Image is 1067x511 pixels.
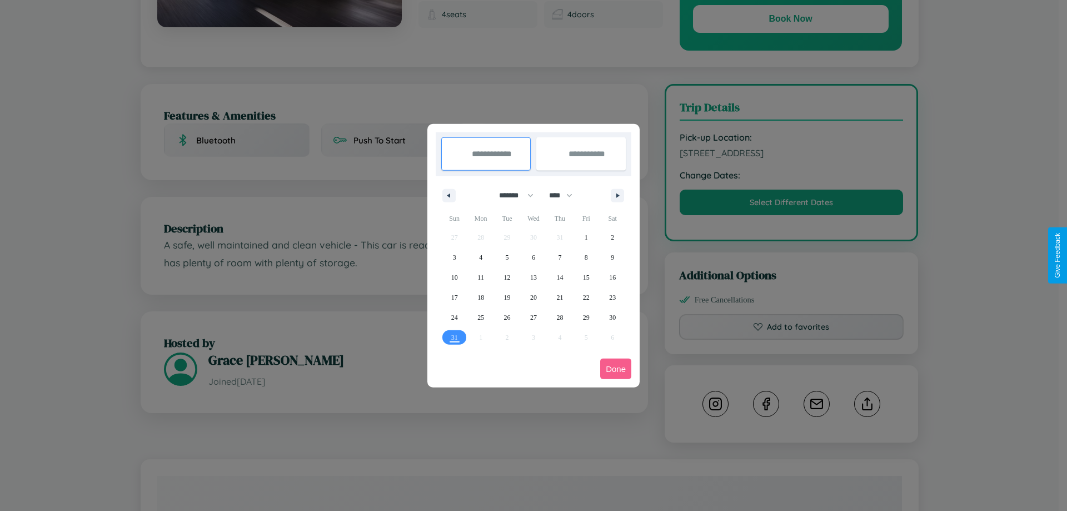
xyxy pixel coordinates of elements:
[611,227,614,247] span: 2
[573,247,599,267] button: 8
[479,247,482,267] span: 4
[583,287,590,307] span: 22
[494,210,520,227] span: Tue
[506,247,509,267] span: 5
[520,287,546,307] button: 20
[556,307,563,328] span: 28
[451,307,458,328] span: 24
[530,287,537,307] span: 20
[558,247,561,267] span: 7
[467,307,493,328] button: 25
[451,287,458,307] span: 17
[477,267,484,287] span: 11
[1054,233,1061,278] div: Give Feedback
[453,247,456,267] span: 3
[477,287,484,307] span: 18
[504,307,511,328] span: 26
[573,267,599,287] button: 15
[600,359,631,379] button: Done
[556,287,563,307] span: 21
[504,267,511,287] span: 12
[467,247,493,267] button: 4
[494,267,520,287] button: 12
[441,328,467,348] button: 31
[547,287,573,307] button: 21
[583,267,590,287] span: 15
[573,210,599,227] span: Fri
[585,227,588,247] span: 1
[441,247,467,267] button: 3
[467,267,493,287] button: 11
[585,247,588,267] span: 8
[609,267,616,287] span: 16
[494,307,520,328] button: 26
[609,307,616,328] span: 30
[530,267,537,287] span: 13
[441,210,467,227] span: Sun
[532,247,535,267] span: 6
[600,267,626,287] button: 16
[573,307,599,328] button: 29
[451,328,458,348] span: 31
[451,267,458,287] span: 10
[441,267,467,287] button: 10
[477,307,484,328] span: 25
[600,227,626,247] button: 2
[494,287,520,307] button: 19
[573,227,599,247] button: 1
[547,247,573,267] button: 7
[520,307,546,328] button: 27
[494,247,520,267] button: 5
[547,210,573,227] span: Thu
[467,287,493,307] button: 18
[504,287,511,307] span: 19
[530,307,537,328] span: 27
[520,247,546,267] button: 6
[547,307,573,328] button: 28
[600,210,626,227] span: Sat
[600,247,626,267] button: 9
[600,307,626,328] button: 30
[547,267,573,287] button: 14
[600,287,626,307] button: 23
[441,307,467,328] button: 24
[556,267,563,287] span: 14
[611,247,614,267] span: 9
[573,287,599,307] button: 22
[441,287,467,307] button: 17
[520,210,546,227] span: Wed
[520,267,546,287] button: 13
[467,210,493,227] span: Mon
[583,307,590,328] span: 29
[609,287,616,307] span: 23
